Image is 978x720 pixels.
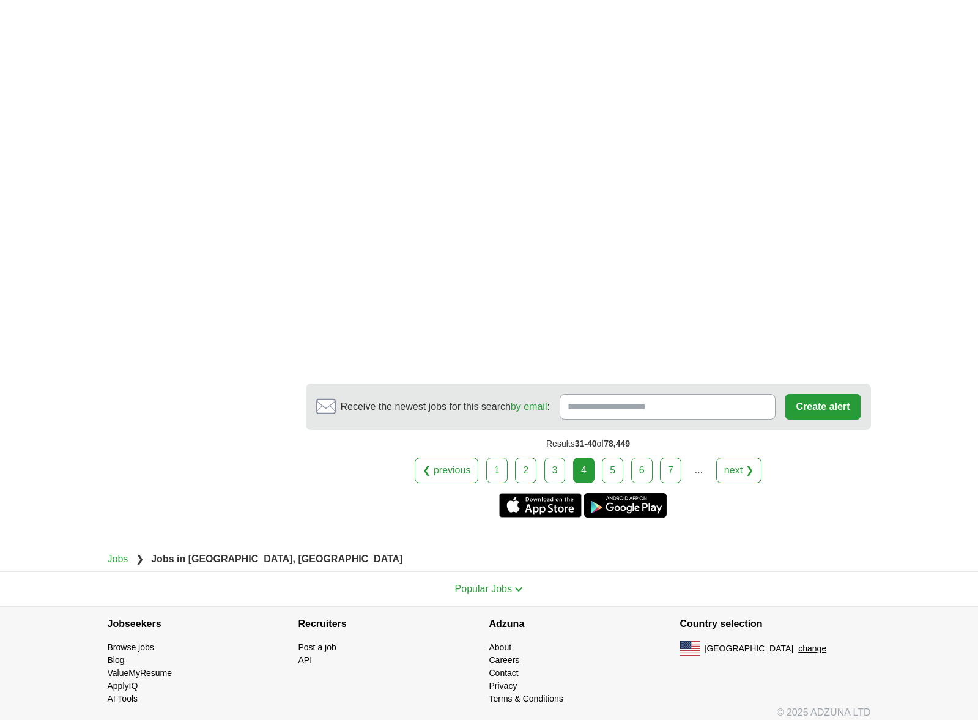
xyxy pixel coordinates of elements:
[686,458,711,483] div: ...
[489,642,512,652] a: About
[486,458,508,483] a: 1
[716,458,761,483] a: next ❯
[575,439,597,448] span: 31-40
[602,458,623,483] a: 5
[108,554,128,564] a: Jobs
[108,681,138,691] a: ApplyIQ
[415,458,478,483] a: ❮ previous
[499,493,582,518] a: Get the iPhone app
[108,694,138,703] a: AI Tools
[660,458,681,483] a: 7
[489,655,520,665] a: Careers
[306,430,871,458] div: Results of
[136,554,144,564] span: ❯
[108,642,154,652] a: Browse jobs
[705,642,794,655] span: [GEOGRAPHIC_DATA]
[489,694,563,703] a: Terms & Conditions
[514,587,523,592] img: toggle icon
[151,554,402,564] strong: Jobs in [GEOGRAPHIC_DATA], [GEOGRAPHIC_DATA]
[604,439,630,448] span: 78,449
[515,458,536,483] a: 2
[455,584,512,594] span: Popular Jobs
[108,668,172,678] a: ValueMyResume
[108,655,125,665] a: Blog
[544,458,566,483] a: 3
[680,641,700,656] img: US flag
[785,394,860,420] button: Create alert
[298,642,336,652] a: Post a job
[298,655,313,665] a: API
[680,607,871,641] h4: Country selection
[489,668,519,678] a: Contact
[573,458,595,483] div: 4
[631,458,653,483] a: 6
[489,681,517,691] a: Privacy
[584,493,667,518] a: Get the Android app
[798,642,826,655] button: change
